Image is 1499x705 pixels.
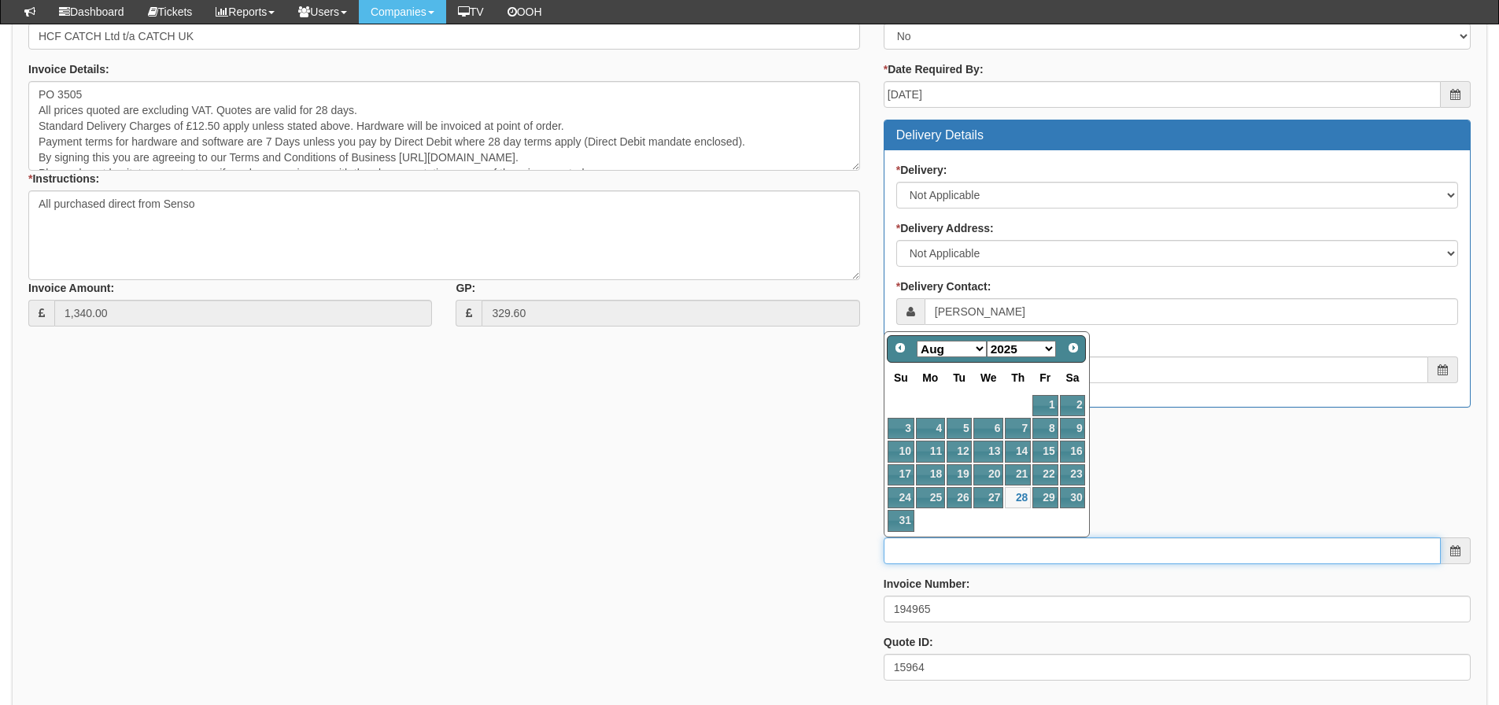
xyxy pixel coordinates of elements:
[947,464,972,485] a: 19
[889,338,911,360] a: Prev
[1032,418,1058,439] a: 8
[896,279,991,294] label: Delivery Contact:
[916,487,945,508] a: 25
[28,61,109,77] label: Invoice Details:
[28,190,860,280] textarea: All purchased direct from Senso
[1032,464,1058,485] a: 22
[896,220,994,236] label: Delivery Address:
[456,280,475,296] label: GP:
[1032,441,1058,462] a: 15
[947,487,972,508] a: 26
[1032,487,1058,508] a: 29
[884,576,970,592] label: Invoice Number:
[947,418,972,439] a: 5
[884,634,933,650] label: Quote ID:
[1005,487,1031,508] a: 28
[973,441,1003,462] a: 13
[1067,341,1080,354] span: Next
[894,341,906,354] span: Prev
[894,371,908,384] span: Sunday
[884,61,984,77] label: Date Required By:
[973,487,1003,508] a: 27
[1039,371,1050,384] span: Friday
[28,171,99,186] label: Instructions:
[973,418,1003,439] a: 6
[1062,338,1084,360] a: Next
[888,510,914,531] a: 31
[916,464,945,485] a: 18
[888,487,914,508] a: 24
[1066,371,1080,384] span: Saturday
[953,371,965,384] span: Tuesday
[1060,418,1086,439] a: 9
[1032,395,1058,416] a: 1
[1005,418,1031,439] a: 7
[1060,487,1086,508] a: 30
[916,441,945,462] a: 11
[1005,441,1031,462] a: 14
[1060,464,1086,485] a: 23
[1005,464,1031,485] a: 21
[896,128,1458,142] h3: Delivery Details
[896,162,947,178] label: Delivery:
[980,371,997,384] span: Wednesday
[888,464,914,485] a: 17
[28,81,860,171] textarea: PO 3505 All prices quoted are excluding VAT. Quotes are valid for 28 days. Standard Delivery Char...
[1060,441,1086,462] a: 16
[888,441,914,462] a: 10
[28,280,114,296] label: Invoice Amount:
[1060,395,1086,416] a: 2
[888,418,914,439] a: 3
[947,441,972,462] a: 12
[922,371,938,384] span: Monday
[1011,371,1025,384] span: Thursday
[916,418,945,439] a: 4
[973,464,1003,485] a: 20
